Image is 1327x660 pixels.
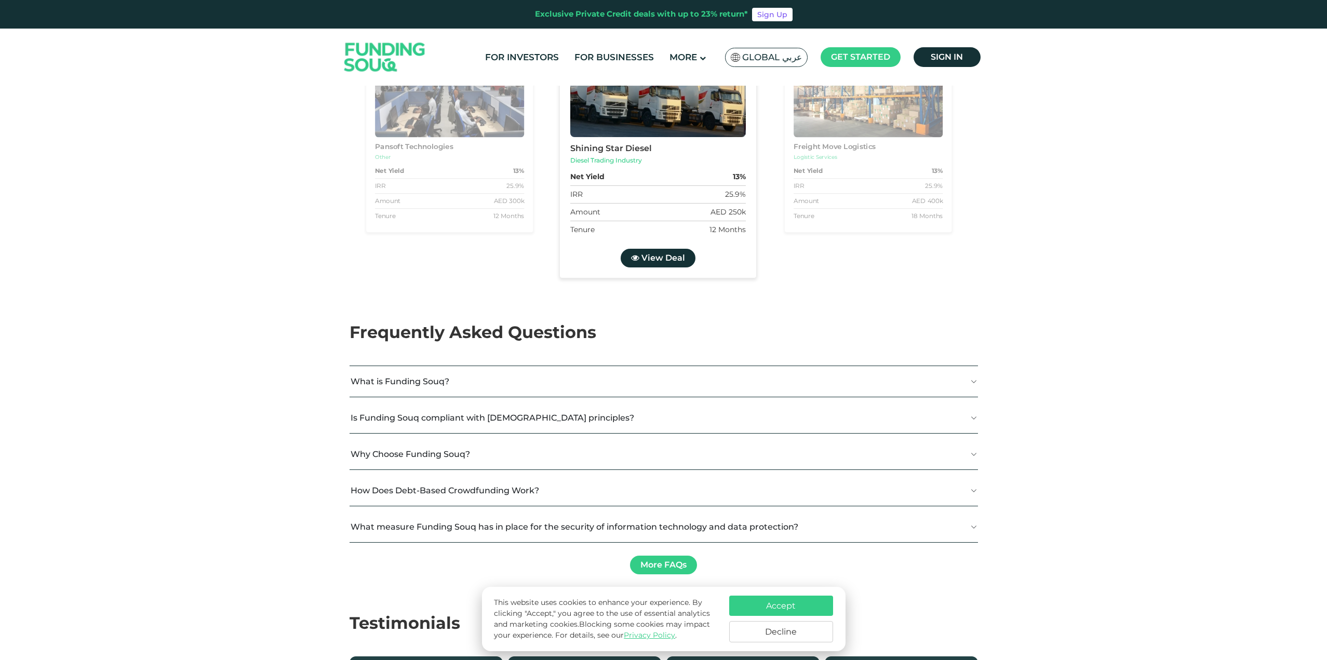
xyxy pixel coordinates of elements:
button: Accept [729,596,833,616]
strong: Net Yield [794,167,823,176]
strong: 13% [732,171,745,182]
span: Testimonials [350,613,460,633]
img: SA Flag [731,53,740,62]
a: For Businesses [572,49,656,66]
div: AED 250k [710,207,745,218]
div: IRR [374,182,385,191]
img: Logo [334,30,436,84]
div: 12 Months [493,212,524,221]
span: Sign in [931,52,963,62]
div: IRR [794,182,804,191]
div: Freight Move Logistics [794,142,943,152]
div: Amount [794,197,819,206]
span: Global عربي [742,51,802,63]
span: For details, see our . [555,630,677,640]
span: More [669,52,697,62]
span: Get started [831,52,890,62]
div: 25.9% [925,182,943,191]
a: View Deal [620,249,695,267]
span: Blocking some cookies may impact your experience. [494,619,710,640]
strong: 13% [932,167,943,176]
span: Frequently Asked Questions [350,322,596,342]
strong: 13% [513,167,524,176]
div: IRR [570,189,582,200]
div: Exclusive Private Credit deals with up to 23% return* [535,8,748,20]
a: Privacy Policy [624,630,675,640]
div: Tenure [570,224,594,235]
div: Other [374,153,524,161]
a: Sign Up [752,8,793,21]
button: What measure Funding Souq has in place for the security of information technology and data protec... [350,511,978,542]
div: Amount [374,197,400,206]
p: This website uses cookies to enhance your experience. By clicking "Accept," you agree to the use ... [494,597,718,641]
button: Is Funding Souq compliant with [DEMOGRAPHIC_DATA] principles? [350,402,978,433]
button: Decline [729,621,833,642]
a: More FAQs [630,556,697,574]
button: How Does Debt-Based Crowdfunding Work? [350,475,978,506]
div: Logistic Services [794,153,943,161]
div: 18 Months [912,212,943,221]
a: Sign in [914,47,981,67]
div: Tenure [374,212,395,221]
button: What is Funding Souq? [350,366,978,397]
div: Tenure [794,212,814,221]
div: 12 Months [709,224,745,235]
div: 25.9% [725,189,745,200]
div: AED 400k [912,197,943,206]
div: Amount [570,207,600,218]
div: AED 300k [493,197,524,206]
div: Pansoft Technologies [374,142,524,152]
span: View Deal [641,253,685,263]
img: Business Image [374,49,524,138]
button: Why Choose Funding Souq? [350,439,978,469]
a: For Investors [482,49,561,66]
div: 25.9% [506,182,524,191]
div: Diesel Trading Industry [570,156,745,165]
strong: Net Yield [570,171,604,182]
img: Business Image [794,49,943,138]
div: Shining Star Diesel [570,142,745,155]
strong: Net Yield [374,167,404,176]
